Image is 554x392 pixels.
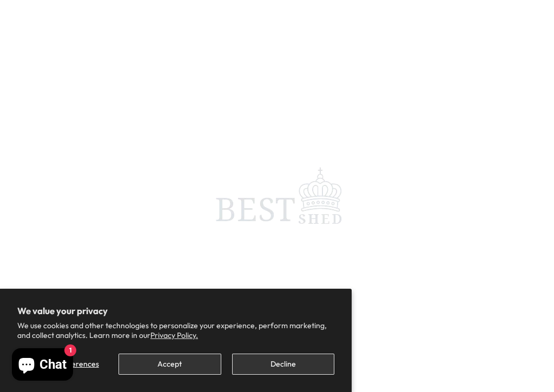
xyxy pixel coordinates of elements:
button: Accept [118,354,221,375]
inbox-online-store-chat: Shopify online store chat [9,348,76,383]
h2: We value your privacy [17,306,334,316]
p: We use cookies and other technologies to personalize your experience, perform marketing, and coll... [17,321,334,340]
a: Privacy Policy. [150,330,198,340]
button: Decline [232,354,334,375]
